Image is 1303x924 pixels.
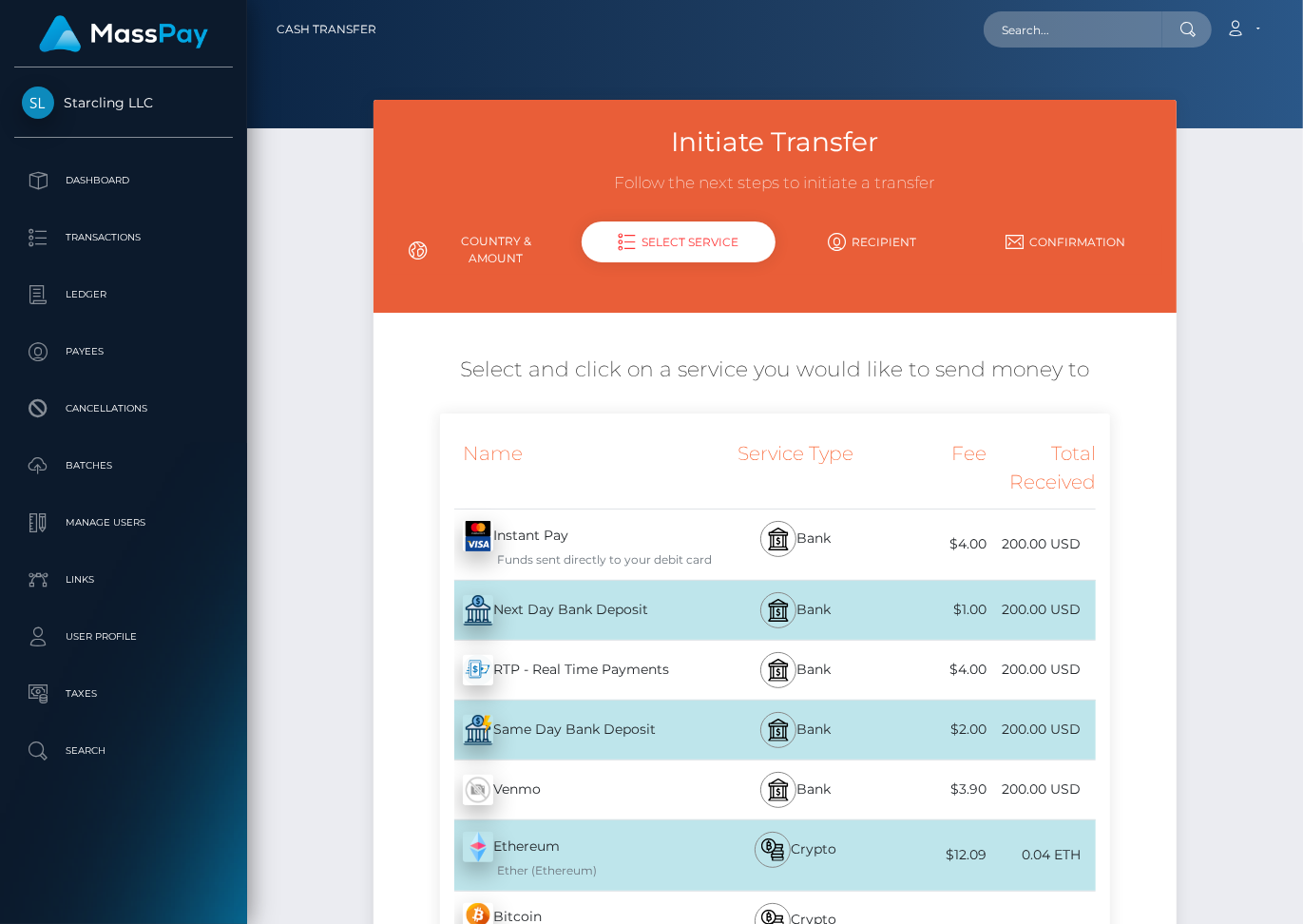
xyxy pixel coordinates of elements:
[277,10,376,49] a: Cash Transfer
[14,727,233,775] a: Search
[22,395,225,423] p: Cancellations
[14,94,233,111] span: Starcling LLC
[987,428,1096,509] div: Total Received
[22,509,225,537] p: Manage Users
[582,221,776,262] div: Select Service
[463,655,493,685] img: wcGC+PCrrIMMAAAAABJRU5ErkJggg==
[877,523,987,566] div: $4.00
[39,15,208,52] img: MassPay Logo
[463,862,713,879] div: Ether (Ethereum)
[14,670,233,718] a: Taxes
[877,588,987,631] div: $1.00
[987,588,1096,631] div: 200.00 USD
[987,834,1096,876] div: 0.04 ETH
[877,834,987,876] div: $12.09
[767,779,790,801] img: bank.svg
[463,551,713,568] div: Funds sent directly to your debit card
[440,820,713,891] div: Ethereum
[22,737,225,765] p: Search
[713,510,876,580] div: Bank
[713,701,876,760] div: Bank
[22,566,225,594] p: Links
[14,328,233,375] a: Payees
[22,87,54,119] img: Starcling LLC
[767,719,790,741] img: bank.svg
[713,820,876,891] div: Crypto
[713,581,876,640] div: Bank
[463,775,493,805] img: wMhJQYtZFAryAAAAABJRU5ErkJggg==
[463,521,493,551] img: QwWugUCNyICDhMjofT14yaqUfddCM6mkz1jyhlzQJMfnoYLnQKBG4sBBx5acn+Idg5zKpHvf4PMFFwNoJ2cDAAAAAASUVORK5...
[767,659,790,682] img: bank.svg
[987,708,1096,751] div: 200.00 USD
[14,214,233,261] a: Transactions
[22,337,225,366] p: Payees
[440,703,713,757] div: Same Day Bank Deposit
[388,124,1163,161] h3: Initiate Transfer
[14,385,233,433] a: Cancellations
[22,680,225,708] p: Taxes
[713,428,876,509] div: Service Type
[22,452,225,480] p: Batches
[440,584,713,637] div: Next Day Bank Deposit
[775,225,968,259] a: Recipient
[463,595,493,626] img: 8MxdlsaCuGbAAAAAElFTkSuQmCC
[987,523,1096,566] div: 200.00 USD
[14,157,233,204] a: Dashboard
[22,223,225,252] p: Transactions
[22,280,225,309] p: Ledger
[22,623,225,651] p: User Profile
[767,599,790,622] img: bank.svg
[877,768,987,811] div: $3.90
[713,760,876,819] div: Bank
[440,510,713,580] div: Instant Pay
[968,225,1162,259] a: Confirmation
[14,556,233,604] a: Links
[761,838,784,861] img: bitcoin.svg
[14,499,233,547] a: Manage Users
[388,172,1163,195] h3: Follow the next steps to initiate a transfer
[388,225,582,275] a: Country & Amount
[440,644,713,697] div: RTP - Real Time Payments
[713,641,876,700] div: Bank
[463,832,493,862] img: z+HV+S+XklAdAAAAABJRU5ErkJggg==
[388,356,1163,385] h5: Select and click on a service you would like to send money to
[877,428,987,509] div: Fee
[14,442,233,490] a: Batches
[14,271,233,318] a: Ledger
[987,768,1096,811] div: 200.00 USD
[987,648,1096,691] div: 200.00 USD
[877,708,987,751] div: $2.00
[440,763,713,817] div: Venmo
[440,428,713,509] div: Name
[984,11,1162,48] input: Search...
[22,166,225,195] p: Dashboard
[767,528,790,550] img: bank.svg
[14,613,233,661] a: User Profile
[877,648,987,691] div: $4.00
[463,715,493,745] img: uObGLS8Ltq9ceZQwppFW9RMbi2NbuedY4gAAAABJRU5ErkJggg==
